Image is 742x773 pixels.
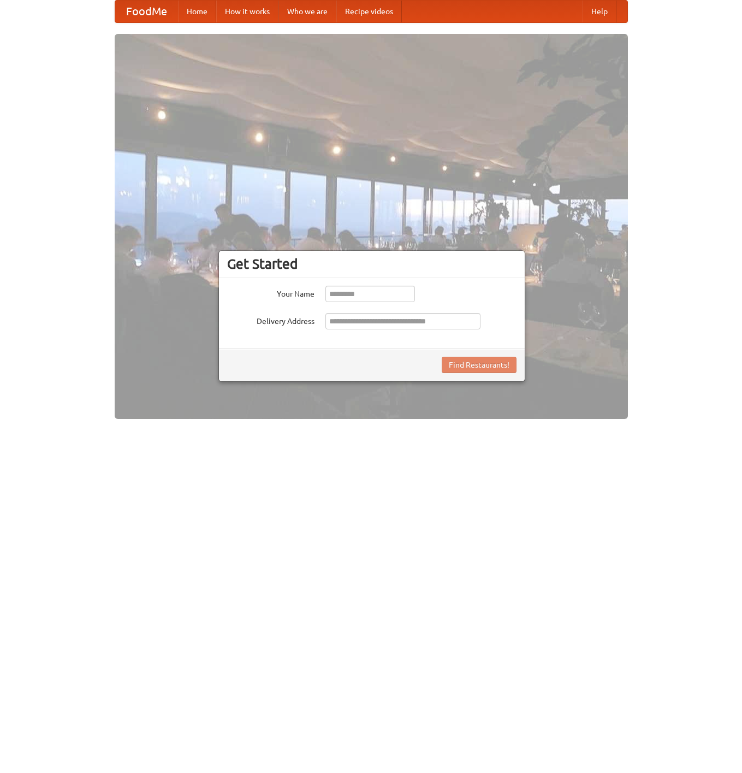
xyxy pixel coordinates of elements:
[115,1,178,22] a: FoodMe
[178,1,216,22] a: Home
[278,1,336,22] a: Who we are
[583,1,616,22] a: Help
[442,357,517,373] button: Find Restaurants!
[227,256,517,272] h3: Get Started
[227,286,314,299] label: Your Name
[336,1,402,22] a: Recipe videos
[227,313,314,327] label: Delivery Address
[216,1,278,22] a: How it works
